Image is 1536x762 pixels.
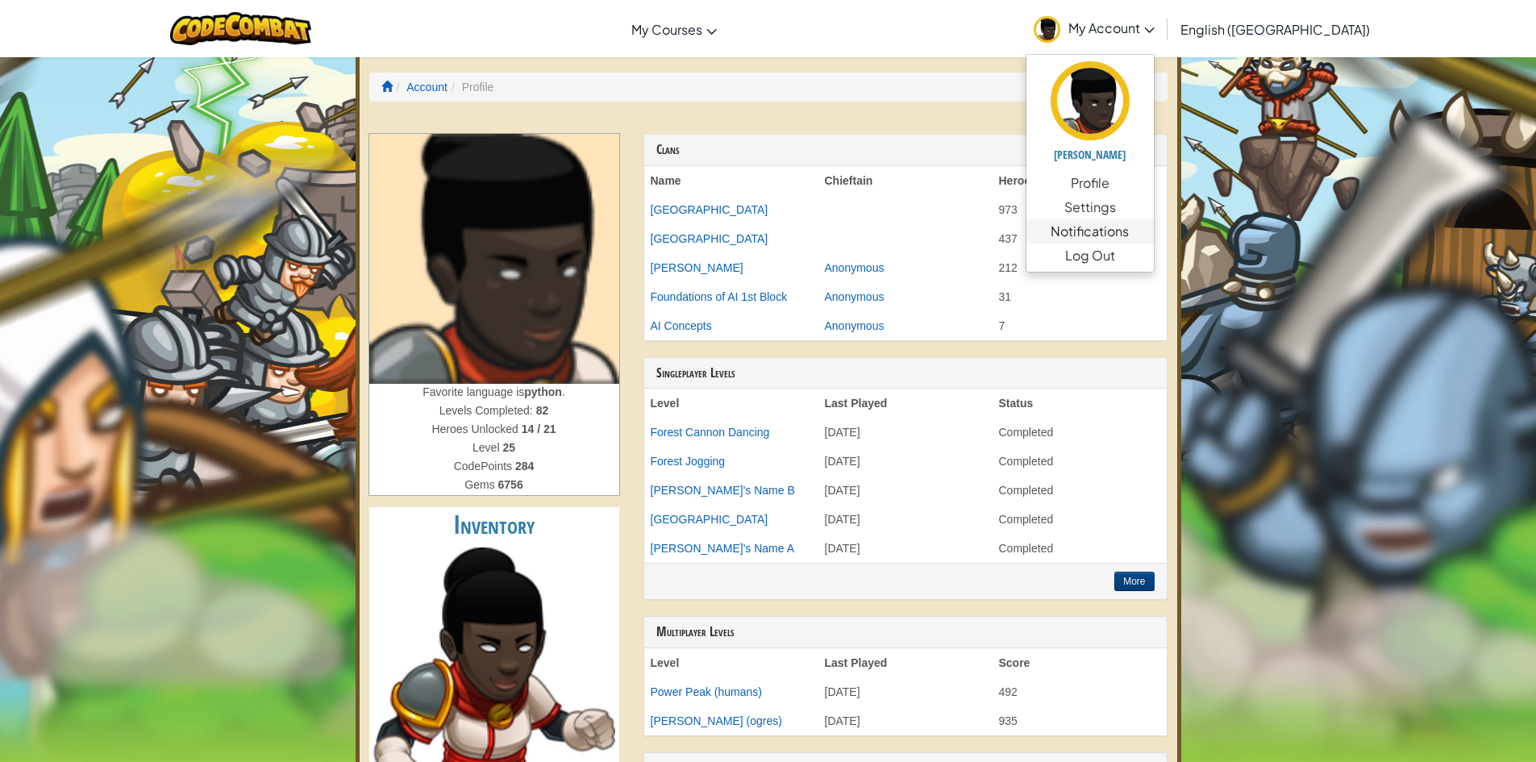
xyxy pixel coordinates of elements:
[1026,219,1154,244] a: Notifications
[522,423,556,435] strong: 14 / 21
[993,166,1167,195] th: Heroes
[1026,244,1154,268] a: Log Out
[818,447,993,476] td: [DATE]
[644,389,818,418] th: Level
[431,423,521,435] span: Heroes Unlocked
[1034,16,1060,43] img: avatar
[623,7,725,51] a: My Courses
[524,385,562,398] strong: python
[656,625,1155,639] h3: Multiplayer Levels
[651,484,795,497] a: [PERSON_NAME]'s Name B
[651,203,768,216] a: [GEOGRAPHIC_DATA]
[651,261,743,274] a: [PERSON_NAME]
[1026,171,1154,195] a: Profile
[818,166,993,195] th: Chieftain
[993,706,1167,735] td: 935
[818,389,993,418] th: Last Played
[651,685,763,698] a: Power Peak (humans)
[1026,195,1154,219] a: Settings
[993,505,1167,534] td: Completed
[993,447,1167,476] td: Completed
[651,513,768,526] a: [GEOGRAPHIC_DATA]
[536,404,549,417] strong: 82
[644,648,818,677] th: Level
[423,385,524,398] span: Favorite language is
[447,79,493,95] li: Profile
[818,534,993,563] td: [DATE]
[498,478,523,491] strong: 6756
[993,418,1167,447] td: Completed
[651,426,770,439] a: Forest Cannon Dancing
[825,319,885,332] a: Anonymous
[562,385,565,398] span: .
[1180,21,1370,38] span: English ([GEOGRAPHIC_DATA])
[656,366,1155,381] h3: Singleplayer Levels
[472,441,502,454] span: Level
[825,261,885,274] a: Anonymous
[651,542,795,555] a: [PERSON_NAME]'s Name A
[993,253,1167,282] td: 212
[1114,572,1154,591] button: More
[993,534,1167,563] td: Completed
[651,714,782,727] a: [PERSON_NAME] (ogres)
[1026,3,1163,54] a: My Account
[1172,7,1378,51] a: English ([GEOGRAPHIC_DATA])
[818,505,993,534] td: [DATE]
[1043,148,1138,160] h5: [PERSON_NAME]
[406,81,447,94] a: Account
[454,460,515,473] span: CodePoints
[644,166,818,195] th: Name
[502,441,515,454] strong: 25
[1051,61,1130,140] img: avatar
[818,476,993,505] td: [DATE]
[631,21,702,38] span: My Courses
[993,195,1167,224] td: 973
[993,282,1167,311] td: 31
[1051,222,1129,241] span: Notifications
[464,478,497,491] span: Gems
[651,290,788,303] a: Foundations of AI 1st Block
[651,319,712,332] a: AI Concepts
[170,12,311,45] img: CodeCombat logo
[993,311,1167,340] td: 7
[651,232,768,245] a: [GEOGRAPHIC_DATA]
[1026,59,1154,171] a: [PERSON_NAME]
[993,677,1167,706] td: 492
[993,389,1167,418] th: Status
[818,677,993,706] td: [DATE]
[439,404,536,417] span: Levels Completed:
[818,706,993,735] td: [DATE]
[515,460,534,473] strong: 284
[818,418,993,447] td: [DATE]
[993,648,1167,677] th: Score
[825,290,885,303] a: Anonymous
[1068,19,1155,36] span: My Account
[818,648,993,677] th: Last Played
[656,143,1155,157] h3: Clans
[369,507,619,543] h2: Inventory
[651,455,726,468] a: Forest Jogging
[993,224,1167,253] td: 437
[993,476,1167,505] td: Completed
